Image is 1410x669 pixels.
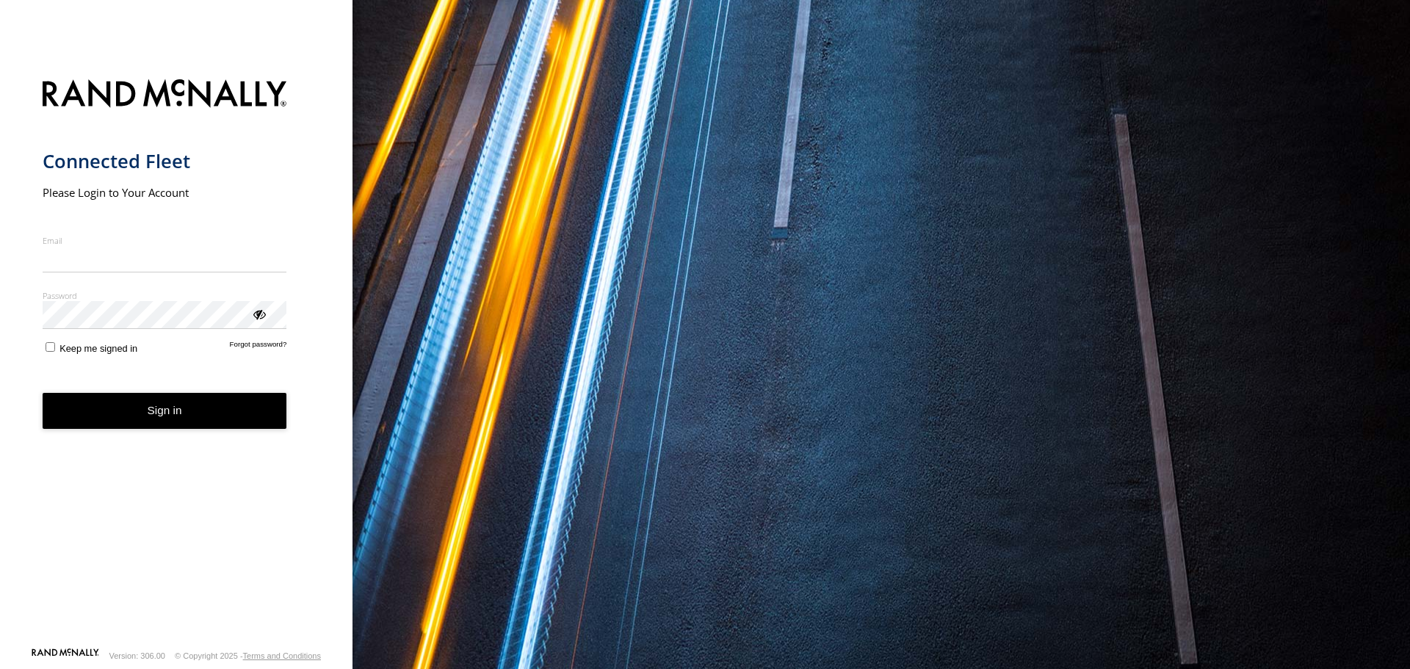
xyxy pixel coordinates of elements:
div: ViewPassword [251,306,266,321]
div: © Copyright 2025 - [175,651,321,660]
label: Email [43,235,287,246]
img: Rand McNally [43,76,287,114]
h2: Please Login to Your Account [43,185,287,200]
button: Sign in [43,393,287,429]
form: main [43,70,311,647]
div: Version: 306.00 [109,651,165,660]
a: Terms and Conditions [243,651,321,660]
h1: Connected Fleet [43,149,287,173]
span: Keep me signed in [59,343,137,354]
a: Forgot password? [230,340,287,354]
label: Password [43,290,287,301]
input: Keep me signed in [46,342,55,352]
a: Visit our Website [32,648,99,663]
